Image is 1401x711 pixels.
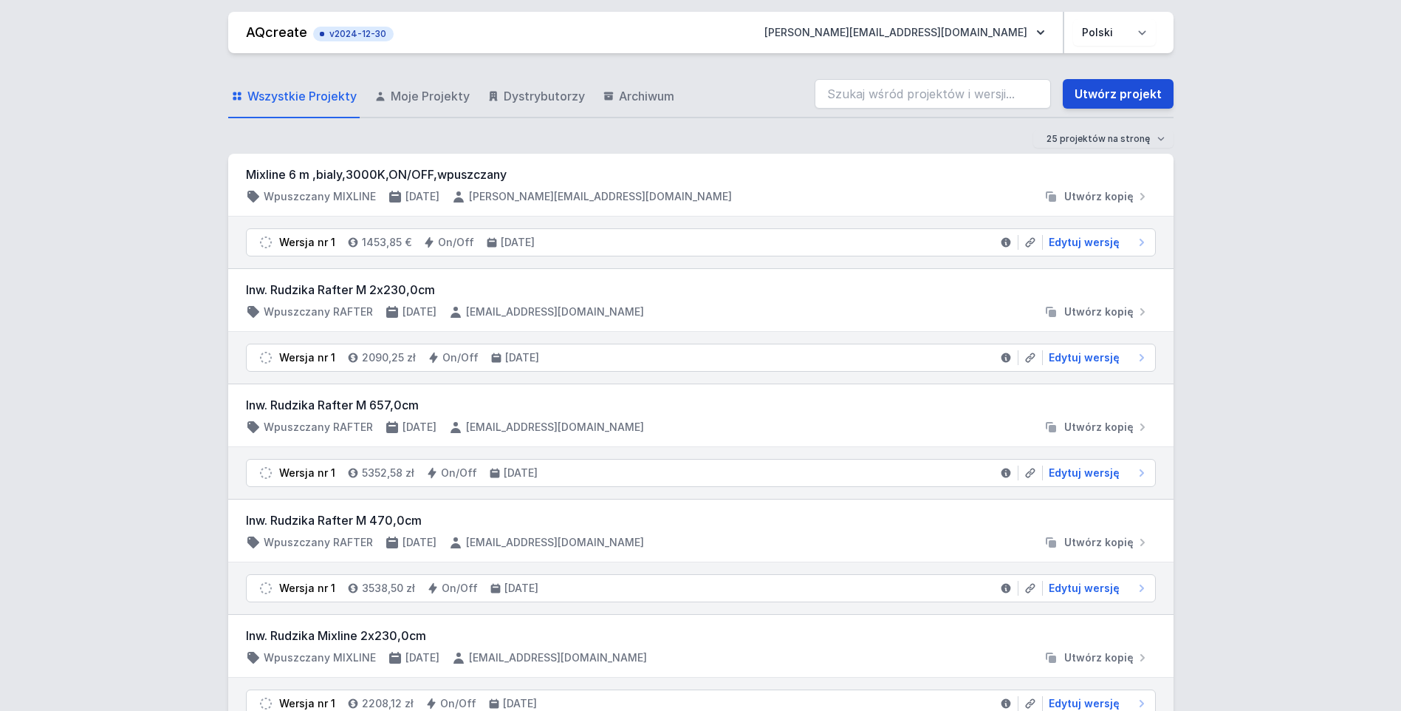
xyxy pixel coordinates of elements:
span: Utwórz kopię [1064,420,1134,435]
span: v2024-12-30 [321,28,386,40]
h4: Wpuszczany RAFTER [264,535,373,550]
span: Dystrybutorzy [504,87,585,105]
span: Edytuj wersję [1049,350,1120,365]
h4: [DATE] [405,650,439,665]
h4: On/Off [440,696,476,711]
h4: [EMAIL_ADDRESS][DOMAIN_NAME] [466,420,644,435]
span: Utwórz kopię [1064,305,1134,319]
a: Edytuj wersję [1043,581,1149,596]
a: Wszystkie Projekty [228,75,360,118]
select: Wybierz język [1073,19,1156,46]
h3: Inw. Rudzika Rafter M 657,0cm [246,396,1156,414]
h4: Wpuszczany RAFTER [264,305,373,319]
h4: Wpuszczany MIXLINE [264,650,376,665]
h4: [DATE] [403,420,436,435]
h3: Inw. Rudzika Mixline 2x230,0cm [246,627,1156,644]
a: Edytuj wersję [1043,350,1149,365]
h4: On/Off [442,350,479,365]
h4: 1453,85 € [362,235,411,250]
h4: [DATE] [504,466,538,480]
h3: Mixline 6 m ,bialy,3000K,ON/OFF,wpuszczany [246,166,1156,183]
a: Edytuj wersję [1043,696,1149,711]
h4: [EMAIL_ADDRESS][DOMAIN_NAME] [466,305,644,319]
span: Utwórz kopię [1064,650,1134,665]
button: Utwórz kopię [1038,535,1156,550]
span: Edytuj wersję [1049,466,1120,480]
h3: Inw. Rudzika Rafter M 470,0cm [246,511,1156,529]
span: Edytuj wersję [1049,581,1120,596]
span: Utwórz kopię [1064,535,1134,550]
button: v2024-12-30 [313,24,394,41]
img: draft.svg [258,235,273,250]
h4: [DATE] [501,235,535,250]
img: draft.svg [258,350,273,365]
a: AQcreate [246,24,307,40]
button: Utwórz kopię [1038,305,1156,319]
h4: [DATE] [403,535,436,550]
h4: [EMAIL_ADDRESS][DOMAIN_NAME] [466,535,644,550]
a: Utwórz projekt [1063,79,1174,109]
h4: [DATE] [505,350,539,365]
h4: 2090,25 zł [362,350,416,365]
h4: Wpuszczany RAFTER [264,420,373,435]
h4: [DATE] [403,305,436,319]
button: Utwórz kopię [1038,189,1156,204]
h4: Wpuszczany MIXLINE [264,189,376,204]
span: Utwórz kopię [1064,189,1134,204]
a: Archiwum [600,75,677,118]
h4: [DATE] [405,189,439,204]
h4: [DATE] [504,581,538,596]
h4: On/Off [441,466,477,480]
h4: [PERSON_NAME][EMAIL_ADDRESS][DOMAIN_NAME] [469,189,732,204]
h4: On/Off [442,581,478,596]
input: Szukaj wśród projektów i wersji... [815,79,1051,109]
span: Edytuj wersję [1049,235,1120,250]
a: Edytuj wersję [1043,466,1149,480]
h3: Inw. Rudzika Rafter M 2x230,0cm [246,281,1156,299]
span: Wszystkie Projekty [247,87,357,105]
img: draft.svg [258,466,273,480]
img: draft.svg [258,581,273,596]
h4: 5352,58 zł [362,466,414,480]
h4: [DATE] [503,696,537,711]
div: Wersja nr 1 [279,350,335,365]
a: Moje Projekty [371,75,473,118]
button: Utwórz kopię [1038,650,1156,665]
a: Edytuj wersję [1043,235,1149,250]
h4: 2208,12 zł [362,696,414,711]
h4: [EMAIL_ADDRESS][DOMAIN_NAME] [469,650,647,665]
div: Wersja nr 1 [279,466,335,480]
span: Edytuj wersję [1049,696,1120,711]
h4: 3538,50 zł [362,581,415,596]
img: draft.svg [258,696,273,711]
div: Wersja nr 1 [279,696,335,711]
button: [PERSON_NAME][EMAIL_ADDRESS][DOMAIN_NAME] [753,19,1057,46]
div: Wersja nr 1 [279,581,335,596]
span: Archiwum [619,87,674,105]
div: Wersja nr 1 [279,235,335,250]
button: Utwórz kopię [1038,420,1156,435]
h4: On/Off [438,235,474,250]
span: Moje Projekty [391,87,470,105]
a: Dystrybutorzy [484,75,588,118]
